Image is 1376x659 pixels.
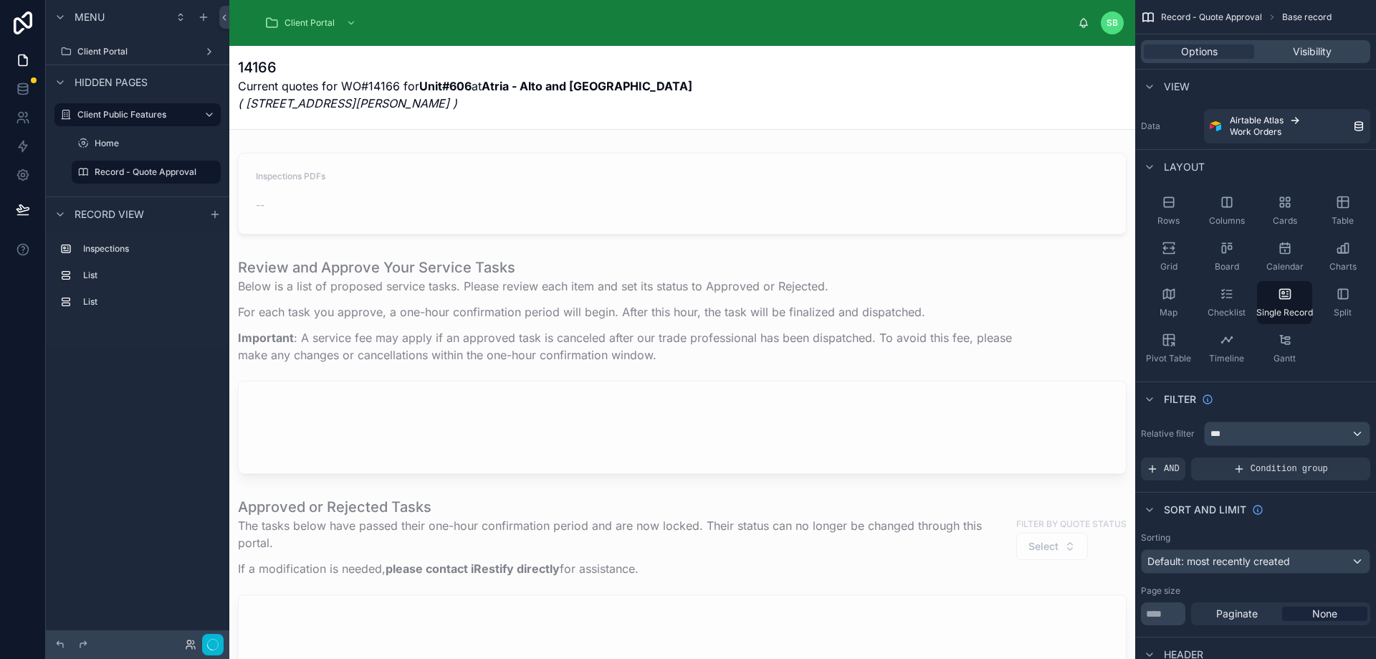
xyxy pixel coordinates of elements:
img: App logo [241,23,242,24]
span: Checklist [1208,307,1246,318]
strong: Unit#606 [419,79,472,93]
a: Record - Quote Approval [72,161,221,184]
a: Home [72,132,221,155]
span: Charts [1329,261,1357,272]
span: Condition group [1251,463,1328,475]
a: Airtable AtlasWork Orders [1204,109,1370,143]
span: Cards [1273,215,1297,227]
span: View [1164,80,1190,94]
span: Client Portal [285,17,335,29]
span: SB [1107,17,1118,29]
button: Board [1199,235,1254,278]
span: Split [1334,307,1352,318]
button: Single Record [1257,281,1312,324]
button: Map [1141,281,1196,324]
span: None [1312,607,1337,621]
span: Paginate [1216,607,1258,621]
p: Current quotes for WO#14166 for at [238,77,692,112]
button: Table [1315,189,1370,232]
label: Sorting [1141,532,1170,544]
span: Calendar [1266,261,1304,272]
button: Default: most recently created [1141,549,1370,574]
button: Checklist [1199,281,1254,324]
button: Cards [1257,189,1312,232]
button: Split [1315,281,1370,324]
label: Relative filter [1141,428,1198,440]
img: Airtable Logo [1210,120,1221,132]
button: Pivot Table [1141,327,1196,370]
button: Charts [1315,235,1370,278]
label: Data [1141,120,1198,132]
span: Record view [75,207,144,222]
label: Client Public Features [77,109,192,120]
span: Airtable Atlas [1230,115,1284,126]
label: Page size [1141,585,1180,597]
span: Hidden pages [75,75,148,90]
em: ( [STREET_ADDRESS][PERSON_NAME] ) [238,96,457,110]
span: Single Record [1256,307,1313,318]
strong: Atria - Alto and [GEOGRAPHIC_DATA] [482,79,692,93]
a: Client Public Features [54,103,221,126]
button: Timeline [1199,327,1254,370]
span: Columns [1209,215,1245,227]
span: Menu [75,10,105,24]
span: Grid [1160,261,1177,272]
a: Client Portal [260,10,363,36]
span: AND [1164,463,1180,475]
span: Gantt [1274,353,1296,364]
span: Timeline [1209,353,1244,364]
label: Home [95,138,218,149]
span: Base record [1282,11,1332,23]
div: scrollable content [253,7,1078,39]
button: Gantt [1257,327,1312,370]
div: scrollable content [46,231,229,328]
button: Columns [1199,189,1254,232]
label: Client Portal [77,46,198,57]
label: Record - Quote Approval [95,166,212,178]
label: List [83,270,215,281]
span: Record - Quote Approval [1161,11,1262,23]
label: Inspections [83,243,215,255]
span: Layout [1164,160,1205,174]
span: Options [1181,44,1218,59]
button: Rows [1141,189,1196,232]
span: Map [1160,307,1177,318]
span: Board [1215,261,1239,272]
span: Pivot Table [1146,353,1191,364]
span: Default: most recently created [1147,555,1290,567]
button: Grid [1141,235,1196,278]
span: Visibility [1293,44,1332,59]
span: Sort And Limit [1164,503,1246,517]
a: Client Portal [54,40,221,63]
button: Calendar [1257,235,1312,278]
h1: 14166 [238,57,692,77]
span: Work Orders [1230,126,1281,138]
span: Table [1332,215,1354,227]
span: Rows [1157,215,1180,227]
label: List [83,296,215,308]
span: Filter [1164,392,1196,407]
